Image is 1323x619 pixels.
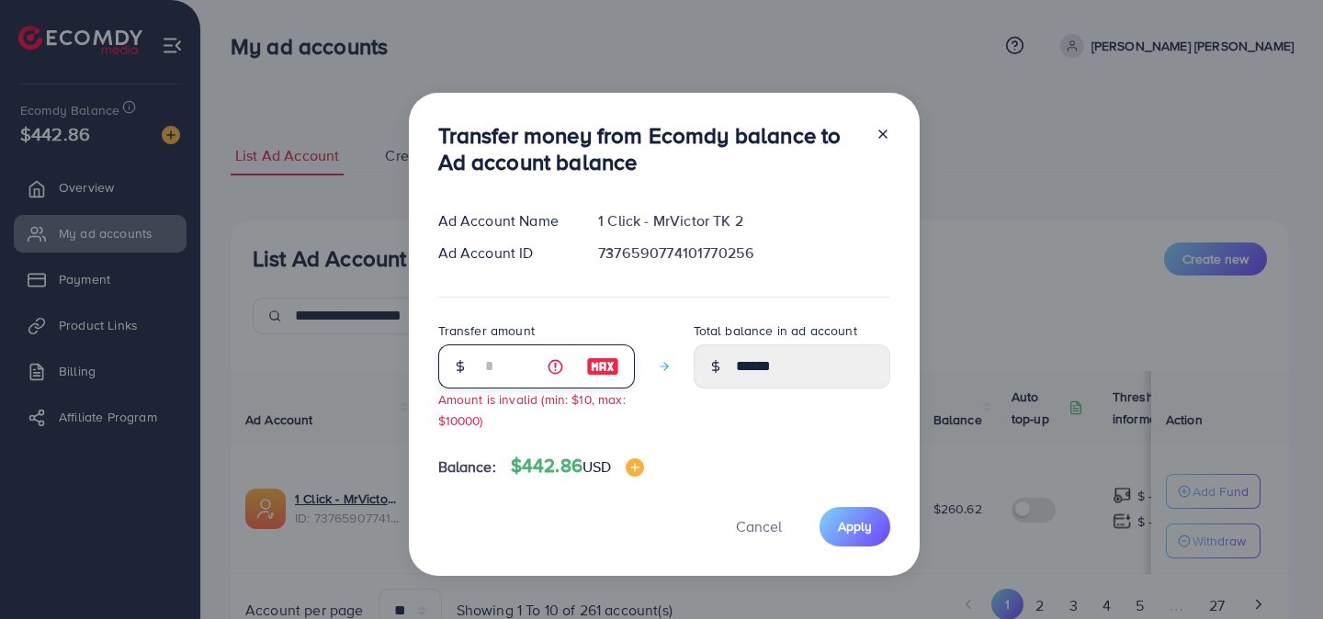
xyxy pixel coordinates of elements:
[424,242,584,264] div: Ad Account ID
[736,516,782,536] span: Cancel
[820,507,890,546] button: Apply
[511,455,645,478] h4: $442.86
[1245,536,1309,605] iframe: Chat
[438,321,535,340] label: Transfer amount
[586,355,619,377] img: image
[694,321,857,340] label: Total balance in ad account
[582,456,611,477] span: USD
[438,456,496,478] span: Balance:
[583,242,904,264] div: 7376590774101770256
[438,122,861,175] h3: Transfer money from Ecomdy balance to Ad account balance
[626,458,644,477] img: image
[713,507,805,546] button: Cancel
[838,517,872,535] span: Apply
[583,210,904,231] div: 1 Click - MrVictor TK 2
[438,390,626,429] small: Amount is invalid (min: $10, max: $10000)
[424,210,584,231] div: Ad Account Name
